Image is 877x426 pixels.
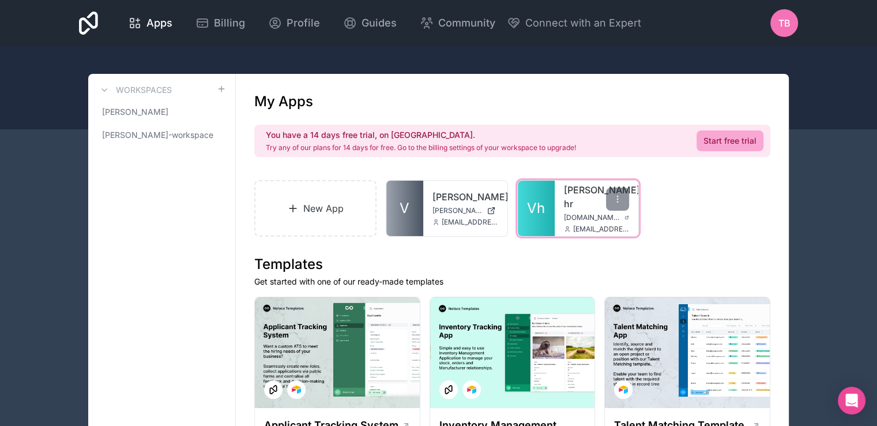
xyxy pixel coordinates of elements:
span: Guides [362,15,397,31]
span: TB [778,16,791,30]
p: Get started with one of our ready-made templates [254,276,770,287]
span: Profile [287,15,320,31]
span: [EMAIL_ADDRESS][PERSON_NAME][DOMAIN_NAME] [442,218,498,227]
a: Community [411,10,505,36]
span: Apps [146,15,172,31]
a: [DOMAIN_NAME][PERSON_NAME] [564,213,630,222]
h3: Workspaces [116,84,172,96]
span: Community [438,15,495,31]
a: Workspaces [97,83,172,97]
a: [PERSON_NAME] [97,102,226,122]
h2: You have a 14 days free trial, on [GEOGRAPHIC_DATA]. [266,129,576,141]
a: [PERSON_NAME]-workspace [97,125,226,145]
h1: My Apps [254,92,313,111]
span: Billing [214,15,245,31]
a: Start free trial [697,130,763,151]
span: [PERSON_NAME][DOMAIN_NAME] [432,206,482,215]
a: V [386,181,423,236]
a: [PERSON_NAME]-hr [564,183,630,211]
span: [DOMAIN_NAME][PERSON_NAME] [564,213,620,222]
p: Try any of our plans for 14 days for free. Go to the billing settings of your workspace to upgrade! [266,143,576,152]
a: [PERSON_NAME][DOMAIN_NAME] [432,206,498,215]
a: [PERSON_NAME] [432,190,498,204]
h1: Templates [254,255,770,274]
span: [PERSON_NAME] [102,106,168,118]
a: Apps [119,10,182,36]
a: Profile [259,10,329,36]
div: Open Intercom Messenger [838,387,865,414]
img: Airtable Logo [292,385,301,394]
span: V [400,199,409,218]
span: Vh [527,199,545,218]
a: Billing [186,10,254,36]
img: Airtable Logo [467,385,476,394]
img: Airtable Logo [619,385,628,394]
a: New App [254,180,377,237]
span: [PERSON_NAME]-workspace [102,129,213,141]
a: Vh [518,181,555,236]
button: Connect with an Expert [507,15,641,31]
span: [EMAIL_ADDRESS][PERSON_NAME][DOMAIN_NAME] [573,225,630,234]
a: Guides [334,10,406,36]
span: Connect with an Expert [525,15,641,31]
